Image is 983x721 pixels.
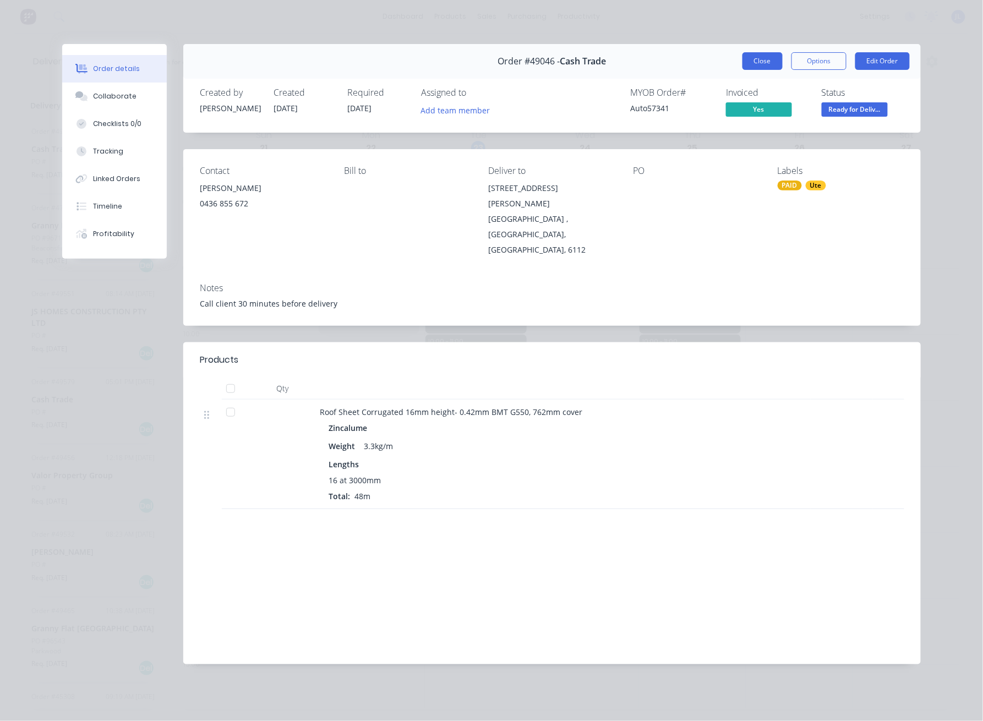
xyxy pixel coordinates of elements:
[274,103,298,113] span: [DATE]
[359,438,397,454] div: 3.3kg/m
[633,166,760,176] div: PO
[489,181,615,258] div: [STREET_ADDRESS][PERSON_NAME][GEOGRAPHIC_DATA] , [GEOGRAPHIC_DATA], [GEOGRAPHIC_DATA], 6112
[93,91,136,101] div: Collaborate
[200,181,326,216] div: [PERSON_NAME]0436 855 672
[200,196,326,211] div: 0436 855 672
[822,102,888,119] button: Ready for Deliv...
[249,378,315,400] div: Qty
[320,407,582,417] span: Roof Sheet Corrugated 16mm height- 0.42mm BMT G550, 762mm cover
[347,88,408,98] div: Required
[93,201,122,211] div: Timeline
[93,64,140,74] div: Order details
[806,181,826,190] div: Ute
[855,52,910,70] button: Edit Order
[415,102,496,117] button: Add team member
[791,52,847,70] button: Options
[498,56,560,67] span: Order #49046 -
[93,174,140,184] div: Linked Orders
[93,119,141,129] div: Checklists 0/0
[93,229,134,239] div: Profitability
[62,83,167,110] button: Collaborate
[329,458,359,470] span: Lengths
[726,102,792,116] span: Yes
[200,102,260,114] div: [PERSON_NAME]
[274,88,334,98] div: Created
[421,88,531,98] div: Assigned to
[344,166,471,176] div: Bill to
[421,102,496,117] button: Add team member
[489,181,615,211] div: [STREET_ADDRESS][PERSON_NAME]
[62,193,167,220] button: Timeline
[778,166,904,176] div: Labels
[489,211,615,258] div: [GEOGRAPHIC_DATA] , [GEOGRAPHIC_DATA], [GEOGRAPHIC_DATA], 6112
[329,474,381,486] span: 16 at 3000mm
[726,88,809,98] div: Invoiced
[742,52,783,70] button: Close
[62,138,167,165] button: Tracking
[822,88,904,98] div: Status
[329,491,350,501] span: Total:
[347,103,372,113] span: [DATE]
[329,420,372,436] div: Zincalume
[62,110,167,138] button: Checklists 0/0
[200,88,260,98] div: Created by
[630,102,713,114] div: Auto57341
[62,220,167,248] button: Profitability
[329,438,359,454] div: Weight
[822,102,888,116] span: Ready for Deliv...
[630,88,713,98] div: MYOB Order #
[489,166,615,176] div: Deliver to
[350,491,375,501] span: 48m
[93,146,123,156] div: Tracking
[200,166,326,176] div: Contact
[62,55,167,83] button: Order details
[200,353,238,367] div: Products
[200,298,904,309] div: Call client 30 minutes before delivery
[778,181,802,190] div: PAID
[62,165,167,193] button: Linked Orders
[200,283,904,293] div: Notes
[200,181,326,196] div: [PERSON_NAME]
[560,56,607,67] span: Cash Trade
